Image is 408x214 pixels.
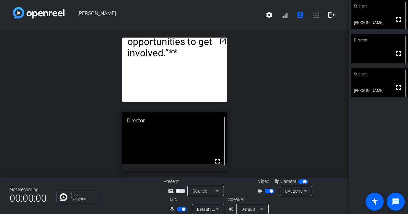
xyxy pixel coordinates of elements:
[64,7,262,23] span: [PERSON_NAME]
[70,193,97,196] p: Group
[169,205,177,213] mat-icon: mic_none
[10,186,47,193] div: Not Recording
[10,190,47,206] span: 00:00:00
[168,187,176,195] mat-icon: screen_share_outline
[351,34,408,46] div: Director
[163,196,228,203] div: Mic
[285,189,303,194] span: OV02C10
[328,11,335,19] mat-icon: logout
[228,196,267,203] div: Speaker
[219,38,227,45] mat-icon: open_in_new
[60,193,67,201] img: Chat Icon
[277,7,293,23] button: signal_cellular_alt
[258,178,269,185] span: Video
[197,207,322,212] span: Default - Microphone on SoundWire Device (12- SoundWire Audio)
[297,11,304,19] mat-icon: account_box
[395,84,402,91] mat-icon: fullscreen
[392,198,400,206] mat-icon: message
[395,50,402,57] mat-icon: fullscreen
[163,178,228,185] div: Present
[122,112,227,130] div: Director
[228,205,236,213] mat-icon: volume_up
[214,157,221,165] mat-icon: fullscreen
[265,11,273,19] mat-icon: settings
[13,7,64,18] img: white-gradient.svg
[395,16,402,23] mat-icon: fullscreen
[241,207,320,212] span: Default - Speakers (13- SoundWire Audio)
[70,197,97,201] p: Everyone
[371,198,379,206] mat-icon: accessibility
[273,178,297,185] span: Flip Camera
[192,188,207,194] span: Source
[351,68,408,80] div: Subject
[257,187,265,195] mat-icon: videocam_outline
